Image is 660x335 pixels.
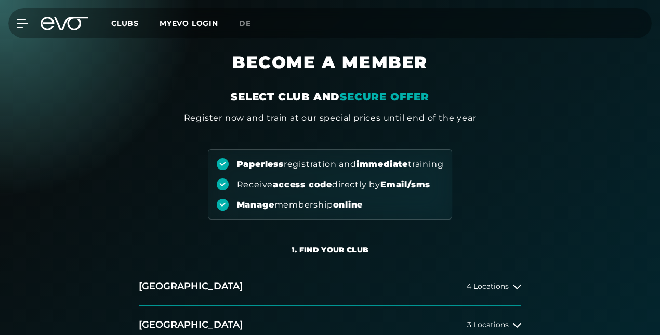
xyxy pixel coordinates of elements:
[237,199,363,211] div: membership
[239,18,263,30] a: de
[91,52,569,89] h1: BECOME A MEMBER
[160,19,218,28] a: MYEVO LOGIN
[184,112,477,124] div: Register now and train at our special prices until end of the year
[237,159,444,170] div: registration and training
[273,179,332,189] strong: access code
[237,179,430,190] div: Receive directly by
[139,280,243,293] h2: [GEOGRAPHIC_DATA]
[111,18,160,28] a: Clubs
[292,244,369,255] div: 1. Find your club
[239,19,251,28] span: de
[467,282,509,290] span: 4 Locations
[340,91,429,103] em: SECURE OFFER
[231,89,429,104] div: SELECT CLUB AND
[139,267,521,306] button: [GEOGRAPHIC_DATA]4 Locations
[467,321,509,329] span: 3 Locations
[333,200,363,210] strong: online
[139,318,243,331] h2: [GEOGRAPHIC_DATA]
[111,19,139,28] span: Clubs
[357,159,408,169] strong: immediate
[237,200,274,210] strong: Manage
[380,179,430,189] strong: Email/sms
[237,159,284,169] strong: Paperless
